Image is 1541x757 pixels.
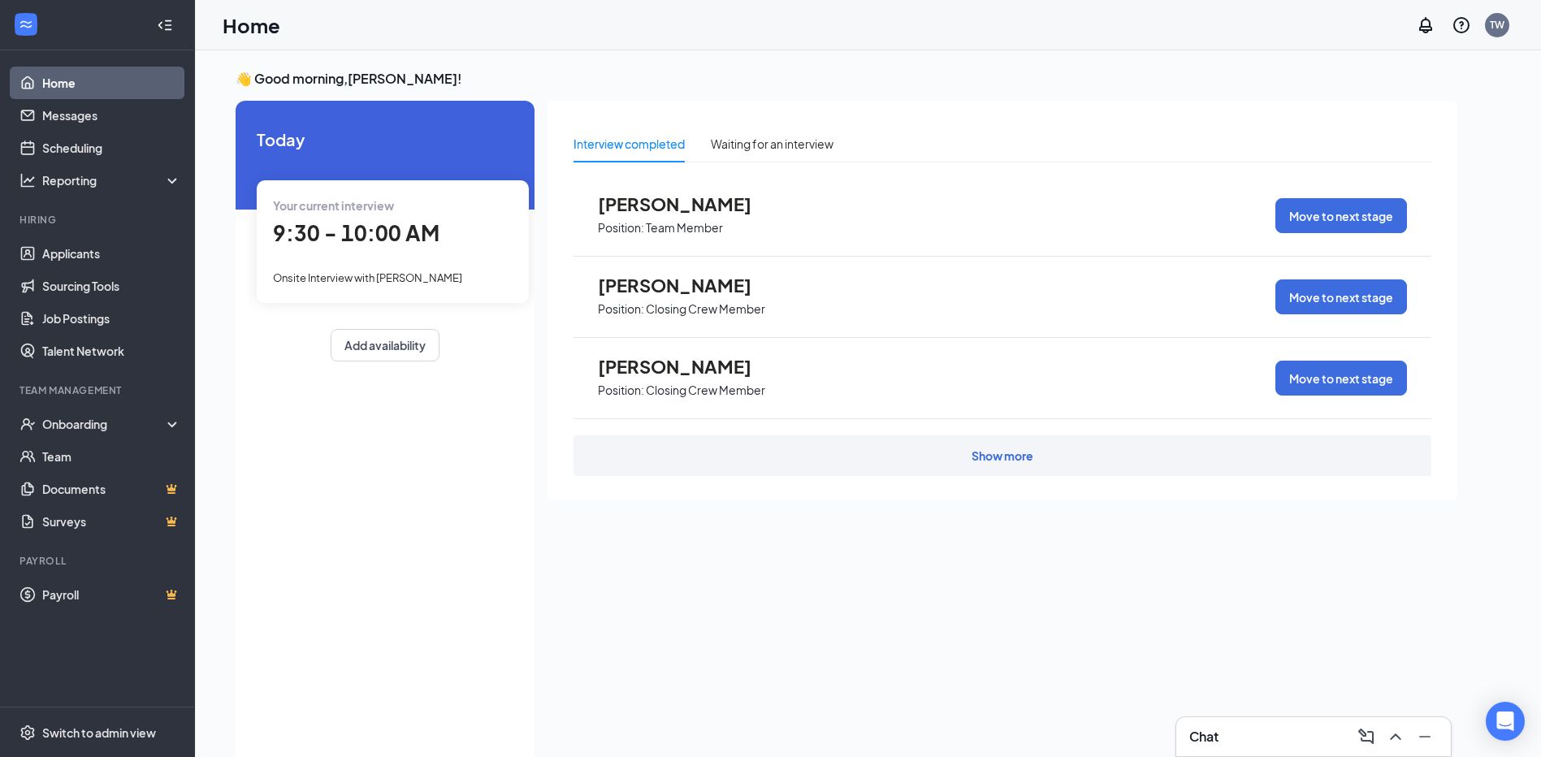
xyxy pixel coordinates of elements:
[42,99,181,132] a: Messages
[42,505,181,538] a: SurveysCrown
[42,578,181,611] a: PayrollCrown
[42,416,167,432] div: Onboarding
[598,356,777,377] span: [PERSON_NAME]
[646,301,765,317] p: Closing Crew Member
[1416,15,1435,35] svg: Notifications
[42,473,181,505] a: DocumentsCrown
[1452,15,1471,35] svg: QuestionInfo
[646,220,723,236] p: Team Member
[42,172,182,188] div: Reporting
[19,416,36,432] svg: UserCheck
[273,271,462,284] span: Onsite Interview with [PERSON_NAME]
[598,301,644,317] p: Position:
[42,335,181,367] a: Talent Network
[1357,727,1376,746] svg: ComposeMessage
[42,302,181,335] a: Job Postings
[1353,724,1379,750] button: ComposeMessage
[598,220,644,236] p: Position:
[273,219,439,246] span: 9:30 - 10:00 AM
[574,135,685,153] div: Interview completed
[42,270,181,302] a: Sourcing Tools
[711,135,833,153] div: Waiting for an interview
[42,237,181,270] a: Applicants
[273,198,394,213] span: Your current interview
[1490,18,1504,32] div: TW
[223,11,280,39] h1: Home
[42,440,181,473] a: Team
[598,193,777,214] span: [PERSON_NAME]
[1275,279,1407,314] button: Move to next stage
[236,70,1457,88] h3: 👋 Good morning, [PERSON_NAME] !
[1412,724,1438,750] button: Minimize
[1189,728,1219,746] h3: Chat
[1383,724,1409,750] button: ChevronUp
[42,67,181,99] a: Home
[18,16,34,32] svg: WorkstreamLogo
[972,448,1033,464] div: Show more
[646,383,765,398] p: Closing Crew Member
[42,725,156,741] div: Switch to admin view
[42,132,181,164] a: Scheduling
[1386,727,1405,746] svg: ChevronUp
[1486,702,1525,741] div: Open Intercom Messenger
[598,383,644,398] p: Position:
[1275,361,1407,396] button: Move to next stage
[19,383,178,397] div: Team Management
[19,172,36,188] svg: Analysis
[19,554,178,568] div: Payroll
[331,329,439,361] button: Add availability
[1415,727,1435,746] svg: Minimize
[598,275,777,296] span: [PERSON_NAME]
[19,213,178,227] div: Hiring
[19,725,36,741] svg: Settings
[1275,198,1407,233] button: Move to next stage
[257,127,513,152] span: Today
[157,17,173,33] svg: Collapse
